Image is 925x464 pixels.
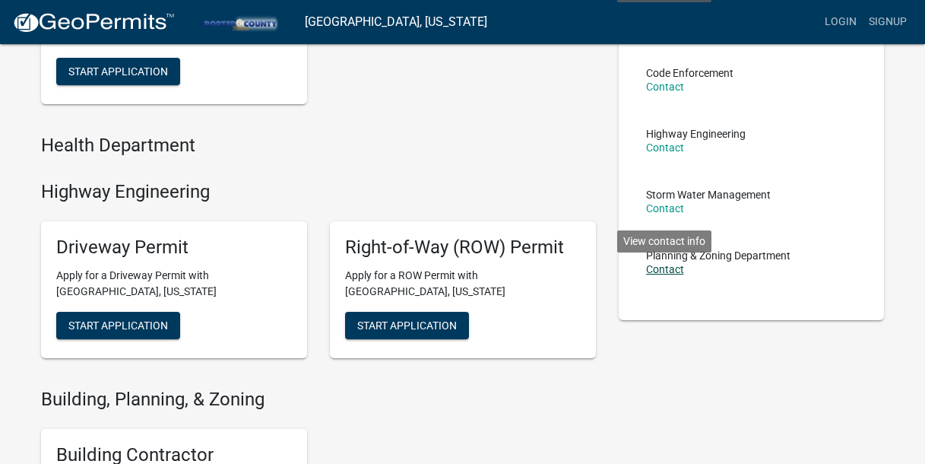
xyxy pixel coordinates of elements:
p: Apply for a Driveway Permit with [GEOGRAPHIC_DATA], [US_STATE] [56,268,292,300]
span: Start Application [357,319,457,331]
button: Start Application [345,312,469,339]
a: Login [819,8,863,37]
button: Start Application [56,58,180,85]
p: Code Enforcement [646,68,733,78]
a: Contact [646,202,684,215]
a: [GEOGRAPHIC_DATA], [US_STATE] [305,9,487,35]
img: Porter County, Indiana [187,11,293,32]
p: Storm Water Management [646,189,771,200]
h5: Right-of-Way (ROW) Permit [345,237,581,259]
h4: Health Department [41,135,596,157]
a: Contact [646,81,684,93]
a: Signup [863,8,913,37]
span: Start Application [68,319,168,331]
a: Contact [646,263,684,275]
p: Highway Engineering [646,129,746,139]
span: Start Application [68,65,168,78]
h5: Driveway Permit [56,237,292,259]
p: Apply for a ROW Permit with [GEOGRAPHIC_DATA], [US_STATE] [345,268,581,300]
h4: Building, Planning, & Zoning [41,389,596,411]
a: Contact [646,141,684,154]
h4: Highway Engineering [41,181,596,203]
button: Start Application [56,312,180,339]
p: Planning & Zoning Department [646,250,790,261]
